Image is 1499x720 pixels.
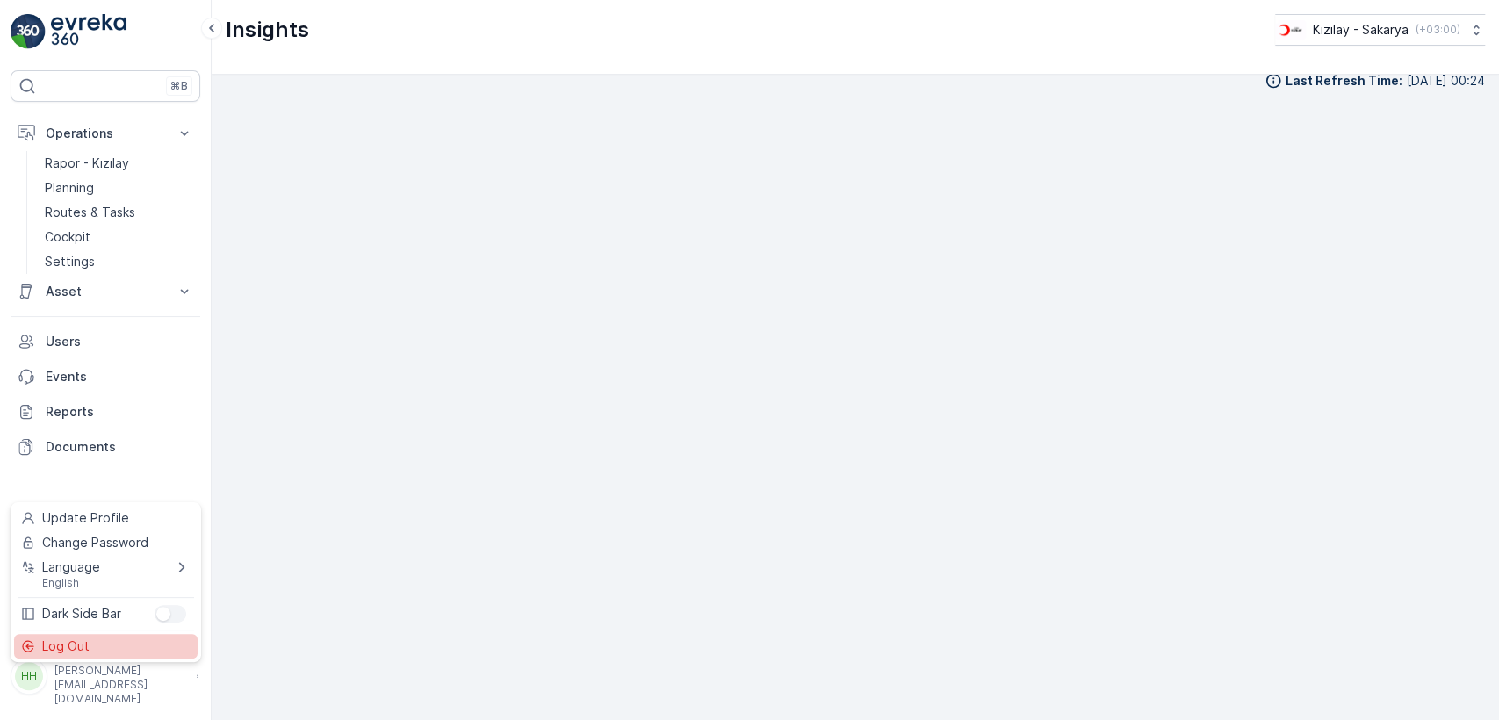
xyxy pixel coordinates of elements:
div: HH [15,662,43,690]
p: Events [46,368,193,385]
span: Change Password [42,534,148,551]
button: HH[PERSON_NAME].vural[PERSON_NAME][EMAIL_ADDRESS][DOMAIN_NAME] [11,646,200,706]
p: Documents [46,438,193,456]
p: Last Refresh Time : [1286,72,1402,90]
button: Operations [11,116,200,151]
p: Users [46,333,193,350]
img: logo [11,14,46,49]
span: Update Profile [42,509,129,527]
p: ( +03:00 ) [1416,23,1460,37]
button: Kızılay - Sakarya(+03:00) [1275,14,1485,46]
p: [DATE] 00:24 [1407,72,1485,90]
a: Documents [11,429,200,464]
p: Routes & Tasks [45,204,135,221]
p: ⌘B [170,79,188,93]
span: Language [42,558,100,576]
p: Cockpit [45,228,90,246]
button: Asset [11,274,200,309]
p: Reports [46,403,193,421]
ul: Menu [11,502,201,662]
p: [PERSON_NAME][EMAIL_ADDRESS][DOMAIN_NAME] [54,664,188,706]
span: Log Out [42,637,90,655]
span: Dark Side Bar [42,605,121,623]
img: k%C4%B1z%C4%B1lay_DTAvauz.png [1275,20,1306,40]
a: Cockpit [38,225,200,249]
a: Users [11,324,200,359]
a: Planning [38,176,200,200]
span: English [42,576,100,590]
p: Operations [46,125,165,142]
a: Reports [11,394,200,429]
a: Rapor - Kızılay [38,151,200,176]
p: Insights [226,16,309,44]
p: Rapor - Kızılay [45,155,129,172]
a: Routes & Tasks [38,200,200,225]
a: Settings [38,249,200,274]
a: Events [11,359,200,394]
p: Settings [45,253,95,270]
p: Kızılay - Sakarya [1313,21,1409,39]
img: logo_light-DOdMpM7g.png [51,14,126,49]
p: Asset [46,283,165,300]
p: Planning [45,179,94,197]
